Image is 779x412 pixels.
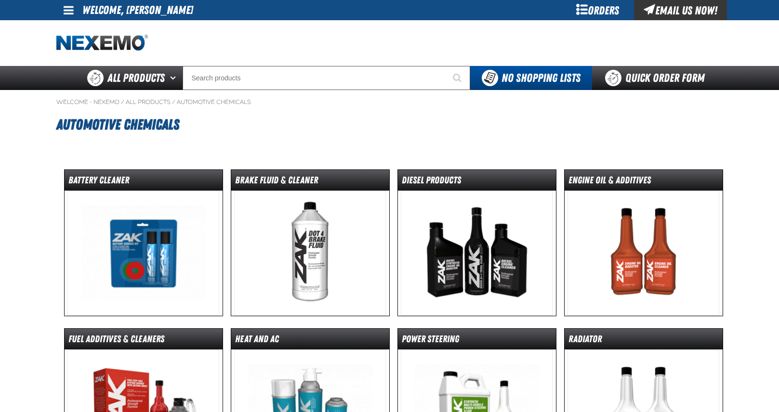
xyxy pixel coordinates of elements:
input: Search [183,66,470,90]
span: / [121,98,124,106]
img: Diesel Products [401,191,553,316]
dt: Radiator [565,333,723,349]
a: Diesel Products [397,169,556,316]
dt: Brake Fluid & Cleaner [231,174,389,191]
button: You do not have available Shopping Lists. Open to Create a New List [470,66,592,90]
h1: Automotive Chemicals [56,112,723,138]
dt: Engine Oil & Additives [565,174,723,191]
span: All Products [107,69,165,87]
a: Engine Oil & Additives [564,169,723,316]
img: Nexemo logo [56,35,148,51]
dt: Heat and AC [231,333,389,349]
dt: Fuel Additives & Cleaners [65,333,223,349]
dt: Battery Cleaner [65,174,223,191]
img: Brake Fluid & Cleaner [234,191,386,316]
span: / [172,98,175,106]
a: All Products [126,98,171,106]
img: Battery Cleaner [67,191,219,316]
dt: Power Steering [398,333,556,349]
a: Welcome - Nexemo [56,98,119,106]
a: Home [56,35,148,51]
button: Open All Products pages [167,66,183,90]
a: Automotive Chemicals [177,98,251,106]
dt: Diesel Products [398,174,556,191]
a: Brake Fluid & Cleaner [231,169,390,316]
nav: Breadcrumbs [56,98,723,106]
img: Engine Oil & Additives [568,191,719,316]
button: Start Searching [446,66,470,90]
a: Quick Order Form [592,66,723,90]
span: No Shopping Lists [502,71,581,85]
a: Battery Cleaner [64,169,223,316]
